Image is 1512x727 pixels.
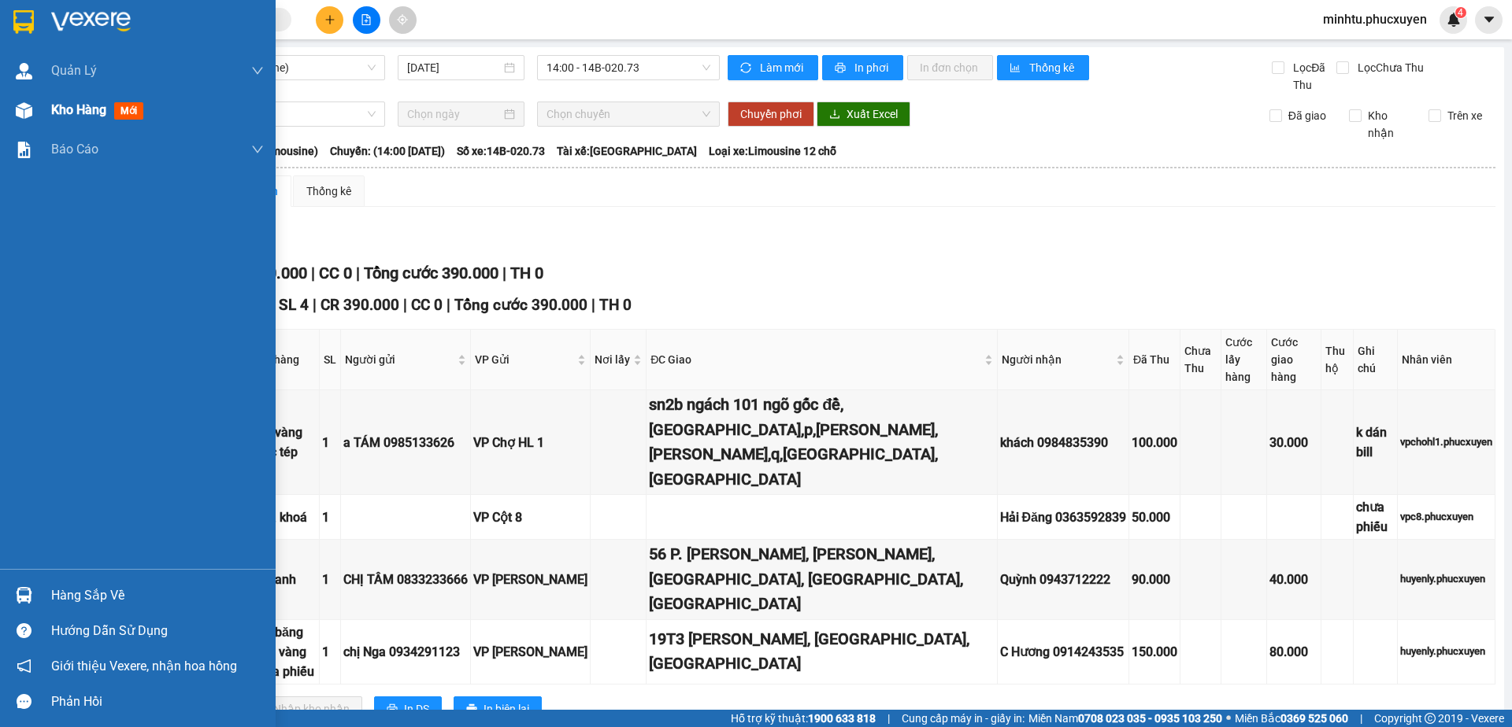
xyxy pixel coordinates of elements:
div: chị Nga 0934291123 [343,642,468,662]
div: Thống kê [306,183,351,200]
span: ⚪️ [1226,715,1231,721]
div: chưa phiếu [1356,497,1395,537]
th: SL [320,330,341,390]
div: 1 [322,433,338,452]
div: 80.000 [1269,642,1318,662]
span: Loại xe: Limousine 12 chỗ [709,142,836,160]
input: Chọn ngày [407,105,501,123]
span: | [403,296,407,314]
div: k dán bill [1356,423,1395,462]
span: Xuất Excel [847,105,898,123]
div: CHỊ TÂM 0833233666 [343,570,468,589]
div: khách 0984835390 [1000,433,1126,452]
span: In phơi [854,59,891,76]
th: Ghi chú [1354,330,1398,390]
span: Người nhận [1002,351,1113,368]
div: 30.000 [1269,433,1318,452]
span: printer [466,703,477,716]
span: message [17,694,31,709]
span: aim [397,14,408,25]
span: Thống kê [1029,59,1077,76]
span: 4 [1458,7,1463,18]
div: bọc vàng ruốc tép [251,423,317,462]
strong: 0708 023 035 - 0935 103 250 [1078,712,1222,725]
td: VP Chợ HL 1 [471,390,591,495]
span: file-add [361,14,372,25]
th: Tên hàng [249,330,320,390]
div: xốp băng dính vàng chưa phiếu [251,622,317,681]
button: bar-chartThống kê [997,55,1089,80]
strong: 0369 525 060 [1280,712,1348,725]
span: Miền Nam [1028,710,1222,727]
span: Báo cáo [51,139,98,159]
div: 56 P. [PERSON_NAME], [PERSON_NAME], [GEOGRAPHIC_DATA], [GEOGRAPHIC_DATA], [GEOGRAPHIC_DATA] [649,542,994,616]
button: downloadNhập kho nhận [243,696,362,721]
div: 1 [322,642,338,662]
span: Nơi lấy [595,351,630,368]
button: plus [316,6,343,34]
div: Chìa khoá [251,507,317,527]
span: Làm mới [760,59,806,76]
img: warehouse-icon [16,102,32,119]
div: huyenly.phucxuyen [1400,644,1492,659]
span: Hỗ trợ kỹ thuật: [731,710,876,727]
span: | [447,296,450,314]
span: Người gửi [345,351,454,368]
span: Tổng cước 390.000 [364,264,498,282]
span: printer [387,703,398,716]
span: In DS [404,700,429,718]
span: Miền Bắc [1235,710,1348,727]
div: 1 [322,570,338,589]
span: down [251,143,264,156]
span: Tài xế: [GEOGRAPHIC_DATA] [557,142,697,160]
div: VP [PERSON_NAME] [473,642,587,662]
div: Hàng sắp về [51,584,264,607]
span: Lọc Chưa Thu [1351,59,1426,76]
span: SL 4 [279,296,309,314]
th: Cước giao hàng [1267,330,1321,390]
span: minhtu.phucxuyen [1310,9,1440,29]
button: file-add [353,6,380,34]
span: Giới thiệu Vexere, nhận hoa hồng [51,656,237,676]
div: Quỳnh 0943712222 [1000,570,1126,589]
span: printer [835,62,848,75]
td: VP Cột 8 [471,495,591,540]
div: VP [PERSON_NAME] [473,570,587,589]
div: a TÁM 0985133626 [343,433,468,452]
div: sn2b ngách 101 ngõ gốc đề,[GEOGRAPHIC_DATA],p,[PERSON_NAME],[PERSON_NAME],q,[GEOGRAPHIC_DATA],[GE... [649,393,994,492]
span: sync [740,62,754,75]
div: 19T3 [PERSON_NAME], [GEOGRAPHIC_DATA], [GEOGRAPHIC_DATA] [649,627,994,677]
button: printerIn phơi [822,55,903,80]
span: caret-down [1482,13,1496,27]
span: Kho nhận [1362,107,1417,142]
button: caret-down [1475,6,1503,34]
span: | [313,296,317,314]
span: 14:00 - 14B-020.73 [547,56,710,79]
button: In đơn chọn [907,55,993,80]
button: printerIn DS [374,696,442,721]
div: 100.000 [1132,433,1177,452]
span: | [311,264,315,282]
button: downloadXuất Excel [817,101,910,127]
div: VP Cột 8 [473,507,587,527]
div: vpc8.phucxuyen [1400,509,1492,525]
img: icon-new-feature [1447,13,1461,27]
div: vpchohl1.phucxuyen [1400,434,1492,450]
span: Số xe: 14B-020.73 [457,142,545,160]
th: Đã Thu [1129,330,1180,390]
button: Chuyển phơi [728,101,814,127]
span: down [251,65,264,77]
strong: 1900 633 818 [808,712,876,725]
div: 50.000 [1132,507,1177,527]
span: question-circle [17,623,31,638]
button: printerIn biên lai [454,696,542,721]
span: | [591,296,595,314]
th: Nhân viên [1398,330,1495,390]
span: Quản Lý [51,61,97,80]
button: syncLàm mới [728,55,818,80]
div: C Hương 0914243535 [1000,642,1126,662]
div: 40.000 [1269,570,1318,589]
img: warehouse-icon [16,587,32,603]
div: Hướng dẫn sử dụng [51,619,264,643]
span: download [829,109,840,121]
